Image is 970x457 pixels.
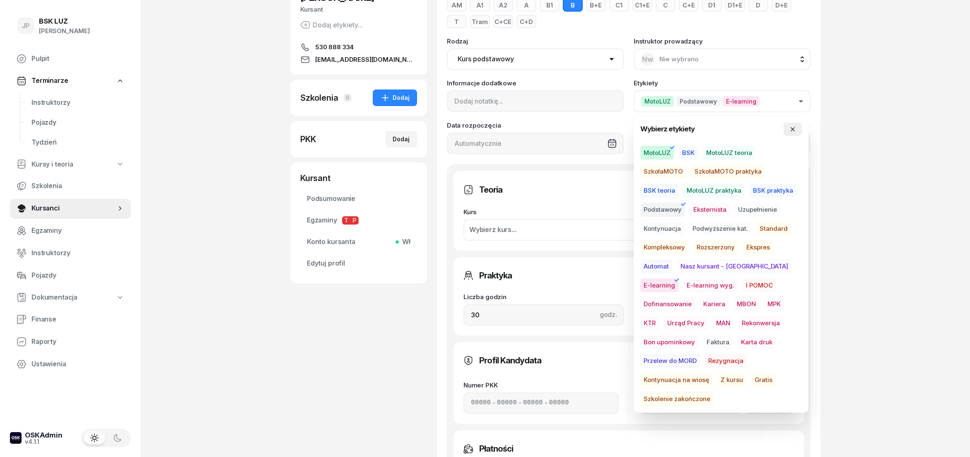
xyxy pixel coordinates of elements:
div: Dodaj [393,134,410,144]
a: Egzaminy [10,221,131,241]
button: MAN [713,316,734,330]
span: Dofinansowanie [640,297,695,311]
button: Urząd Pracy [664,316,708,330]
span: - [545,398,548,409]
button: Karta druk [738,335,776,349]
span: Kursanci [31,203,116,214]
span: T [342,216,350,225]
button: MotoLUZPodstawowyE-learning [634,90,811,112]
a: Ustawienia [10,354,131,374]
button: E-learning [640,278,678,293]
button: Kontynuacja na wiosę [640,373,712,387]
span: I POMOC [743,278,776,293]
div: Wybierz kurs... [469,225,516,235]
span: Pojazdy [31,117,124,128]
span: 530 888 334 [315,42,354,52]
button: Dodaj [385,131,417,147]
button: Tram [470,15,490,28]
a: Instruktorzy [25,93,131,113]
span: Bon upominkowy [640,335,698,349]
input: 00000 [523,398,543,409]
span: Pulpit [31,53,124,64]
a: Dokumentacja [10,288,131,307]
button: SzkołaMOTO praktyka [691,164,765,179]
span: MotoLUZ praktyka [683,184,745,198]
button: Automat [640,259,672,273]
span: Kompleksowy [640,240,688,254]
span: Dokumentacja [31,292,77,303]
div: [PERSON_NAME] [39,26,90,36]
button: Eksternista [690,203,730,217]
button: MBON [734,297,759,311]
span: E-learning wyg. [683,278,738,293]
button: T [447,15,467,28]
input: 00000 [549,398,569,409]
a: [EMAIL_ADDRESS][DOMAIN_NAME] [300,55,417,65]
span: Konto kursanta [307,237,410,247]
span: P [350,216,359,225]
button: SzkołaMOTO [640,164,686,179]
span: Wł [399,237,410,247]
button: BSK [679,146,698,160]
a: Pulpit [10,49,131,69]
span: Faktura [703,335,733,349]
span: Terminarze [31,75,68,86]
button: Kariera [700,297,729,311]
button: MotoLUZ teoria [703,146,755,160]
button: Szkolenie zakończone [640,392,714,406]
button: Ekspres [743,240,773,254]
button: Gratis [751,373,776,387]
input: 00000 [471,398,491,409]
button: C+D [516,15,536,28]
div: Kursant [300,172,417,184]
span: KTR [640,316,659,330]
span: Raporty [31,336,124,347]
button: Podwyższenie kat. [689,222,751,236]
span: Kontynuacja [640,222,684,236]
div: OSKAdmin [25,432,63,439]
button: Podstawowy [640,203,685,217]
div: Szkolenia [300,92,338,104]
a: Edytuj profil [300,254,417,273]
a: Kursy i teoria [10,155,131,174]
a: Pojazdy [25,113,131,133]
button: BSK teoria [640,184,678,198]
button: Nasz kursant - [GEOGRAPHIC_DATA] [677,259,791,273]
button: BSK praktyka [750,184,796,198]
button: Przelew do MORD [640,354,700,368]
div: PKK [300,133,316,145]
span: Tydzień [31,137,124,148]
input: Dodaj notatkę... [447,90,624,112]
span: Finanse [31,314,124,325]
span: Kursy i teoria [31,159,73,170]
button: Uzupełnienie [735,203,780,217]
h4: Wybierz etykiety [640,123,695,135]
button: Dodaj etykiety... [300,20,363,30]
input: 00000 [497,398,517,409]
button: Rekonwersja [738,316,783,330]
span: Standard [756,222,791,236]
span: Z kursu [717,373,746,387]
div: Kursant [300,4,417,15]
a: Instruktorzy [10,243,131,263]
h3: Płatności [479,442,513,455]
button: Rozszerzony [693,240,738,254]
a: Szkolenia [10,176,131,196]
span: MotoLUZ [641,96,674,106]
